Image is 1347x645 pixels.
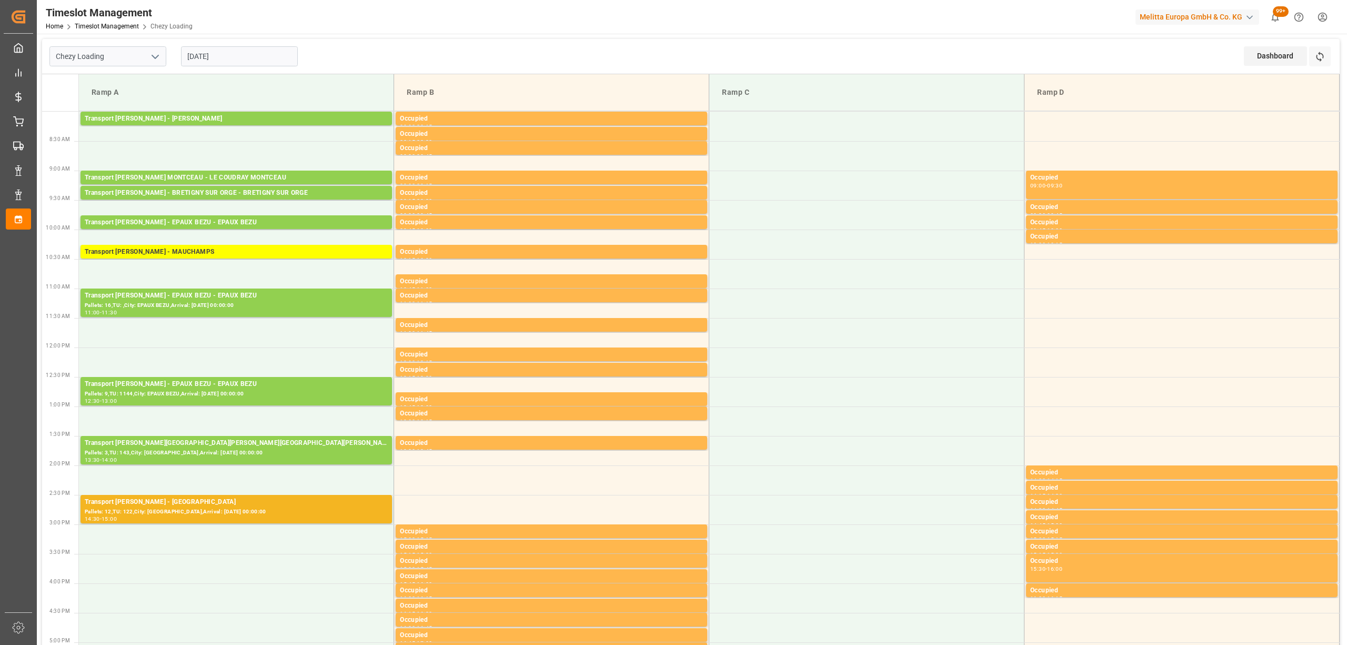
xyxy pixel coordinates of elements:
div: - [1046,508,1047,512]
div: 09:45 [1047,213,1062,217]
div: Ramp D [1033,83,1331,102]
div: - [415,124,417,129]
div: Occupied [400,143,703,154]
div: - [415,360,417,365]
div: 14:45 [1030,523,1046,528]
div: 09:30 [1030,213,1046,217]
div: Occupied [400,556,703,567]
div: Occupied [400,542,703,552]
div: Occupied [400,409,703,419]
div: Pallets: 3,TU: ,City: [GEOGRAPHIC_DATA],Arrival: [DATE] 00:00:00 [85,199,388,207]
div: - [100,399,102,403]
div: 13:15 [417,419,432,424]
div: Occupied [400,438,703,449]
div: Occupied [1030,217,1333,228]
div: Occupied [1030,512,1333,523]
div: 13:30 [400,449,415,453]
div: 13:00 [400,419,415,424]
div: - [415,140,417,144]
div: 15:15 [400,552,415,557]
div: 08:15 [400,140,415,144]
div: 09:30 [1047,183,1062,188]
div: 11:45 [417,331,432,335]
button: Help Center [1287,5,1311,29]
div: 11:30 [102,310,117,315]
div: - [415,301,417,306]
div: - [415,582,417,587]
span: 4:30 PM [49,608,70,614]
div: 14:00 [1030,478,1046,483]
span: 2:30 PM [49,490,70,496]
span: 2:00 PM [49,461,70,467]
div: 10:15 [1047,242,1062,247]
div: 09:30 [417,199,432,203]
div: Occupied [1030,468,1333,478]
div: - [415,537,417,542]
span: 3:30 PM [49,549,70,555]
div: Occupied [400,527,703,537]
div: Occupied [400,630,703,641]
div: 08:30 [417,140,432,144]
div: - [1046,493,1047,498]
div: - [415,287,417,292]
div: Pallets: 1,TU: 241,City: [GEOGRAPHIC_DATA],Arrival: [DATE] 00:00:00 [85,124,388,133]
div: - [1046,596,1047,601]
div: 16:45 [417,626,432,630]
div: 14:45 [1047,508,1062,512]
div: Ramp A [87,83,385,102]
div: 09:45 [400,228,415,233]
div: - [415,596,417,601]
div: Pallets: 9,TU: 1144,City: EPAUX BEZU,Arrival: [DATE] 00:00:00 [85,390,388,399]
div: - [100,458,102,462]
div: 15:45 [417,567,432,571]
div: 08:00 [400,124,415,129]
div: 09:15 [417,183,432,188]
div: Occupied [400,365,703,375]
div: 16:15 [417,596,432,601]
span: 3:00 PM [49,520,70,525]
span: 9:30 AM [49,195,70,201]
div: 12:45 [400,405,415,410]
div: - [415,154,417,158]
div: Occupied [400,601,703,611]
div: - [415,257,417,262]
div: Transport [PERSON_NAME] - EPAUX BEZU - EPAUX BEZU [85,379,388,390]
div: Occupied [400,129,703,140]
div: 10:00 [1030,242,1046,247]
div: 10:15 [400,257,415,262]
div: 09:15 [400,199,415,203]
div: Occupied [400,202,703,213]
div: Ramp C [718,83,1016,102]
div: Transport [PERSON_NAME] - [PERSON_NAME] [85,114,388,124]
div: - [415,199,417,203]
div: 14:15 [1047,478,1062,483]
div: 11:00 [85,310,100,315]
div: 11:30 [400,331,415,335]
div: 14:00 [102,458,117,462]
div: 16:00 [400,596,415,601]
span: 8:30 AM [49,136,70,142]
div: Pallets: 16,TU: ,City: EPAUX BEZU,Arrival: [DATE] 00:00:00 [85,301,388,310]
span: 11:30 AM [46,313,70,319]
div: 14:15 [1030,493,1046,498]
div: 13:00 [417,405,432,410]
div: Transport [PERSON_NAME] MONTCEAU - LE COUDRAY MONTCEAU [85,173,388,183]
div: - [415,213,417,217]
a: Home [46,23,63,30]
div: Pallets: 12,TU: 122,City: [GEOGRAPHIC_DATA],Arrival: [DATE] 00:00:00 [85,508,388,517]
div: 12:15 [417,360,432,365]
div: - [1046,213,1047,217]
div: 08:15 [417,124,432,129]
div: - [415,405,417,410]
div: Pallets: 3,TU: 143,City: [GEOGRAPHIC_DATA],Arrival: [DATE] 00:00:00 [85,449,388,458]
div: 15:00 [1047,523,1062,528]
div: 12:30 [417,375,432,380]
div: 15:00 [1030,537,1046,542]
div: 15:30 [400,567,415,571]
div: 16:00 [1030,596,1046,601]
div: Melitta Europa GmbH & Co. KG [1135,9,1259,25]
span: 12:00 PM [46,343,70,349]
a: Timeslot Management [75,23,139,30]
div: - [1046,537,1047,542]
div: 12:00 [400,360,415,365]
